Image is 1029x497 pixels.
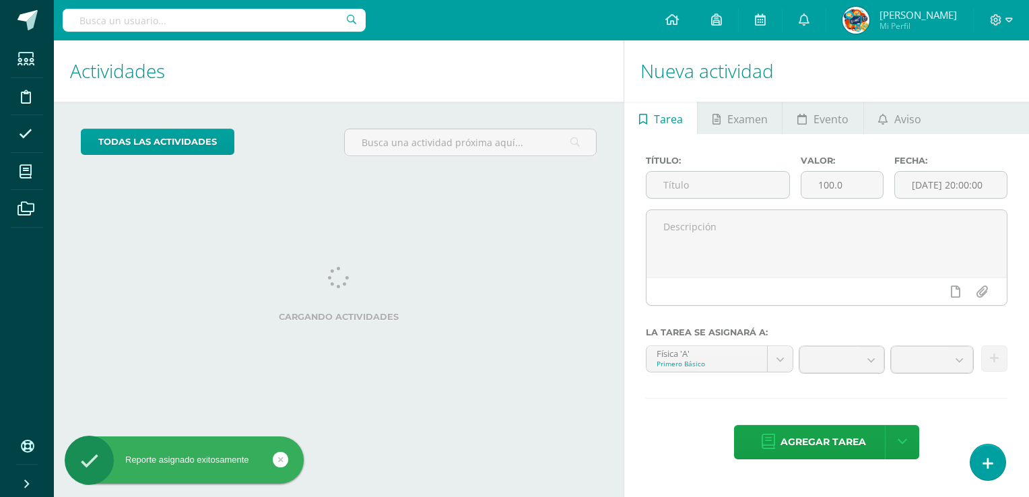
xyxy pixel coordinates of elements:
[81,312,597,322] label: Cargando actividades
[81,129,234,155] a: todas las Actividades
[879,8,957,22] span: [PERSON_NAME]
[63,9,366,32] input: Busca un usuario...
[814,103,849,135] span: Evento
[895,172,1007,198] input: Fecha de entrega
[783,102,863,134] a: Evento
[727,103,768,135] span: Examen
[781,426,866,459] span: Agregar tarea
[879,20,957,32] span: Mi Perfil
[894,103,921,135] span: Aviso
[646,172,789,198] input: Título
[640,40,1013,102] h1: Nueva actividad
[646,156,790,166] label: Título:
[624,102,697,134] a: Tarea
[894,156,1007,166] label: Fecha:
[801,156,883,166] label: Valor:
[646,346,793,372] a: Física 'A'Primero Básico
[657,346,757,359] div: Física 'A'
[801,172,882,198] input: Puntos máximos
[65,454,304,466] div: Reporte asignado exitosamente
[654,103,683,135] span: Tarea
[864,102,936,134] a: Aviso
[646,327,1007,337] label: La tarea se asignará a:
[842,7,869,34] img: abd839f55beb936cabe054a18cc63a1f.png
[345,129,596,156] input: Busca una actividad próxima aquí...
[657,359,757,368] div: Primero Básico
[70,40,607,102] h1: Actividades
[698,102,782,134] a: Examen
